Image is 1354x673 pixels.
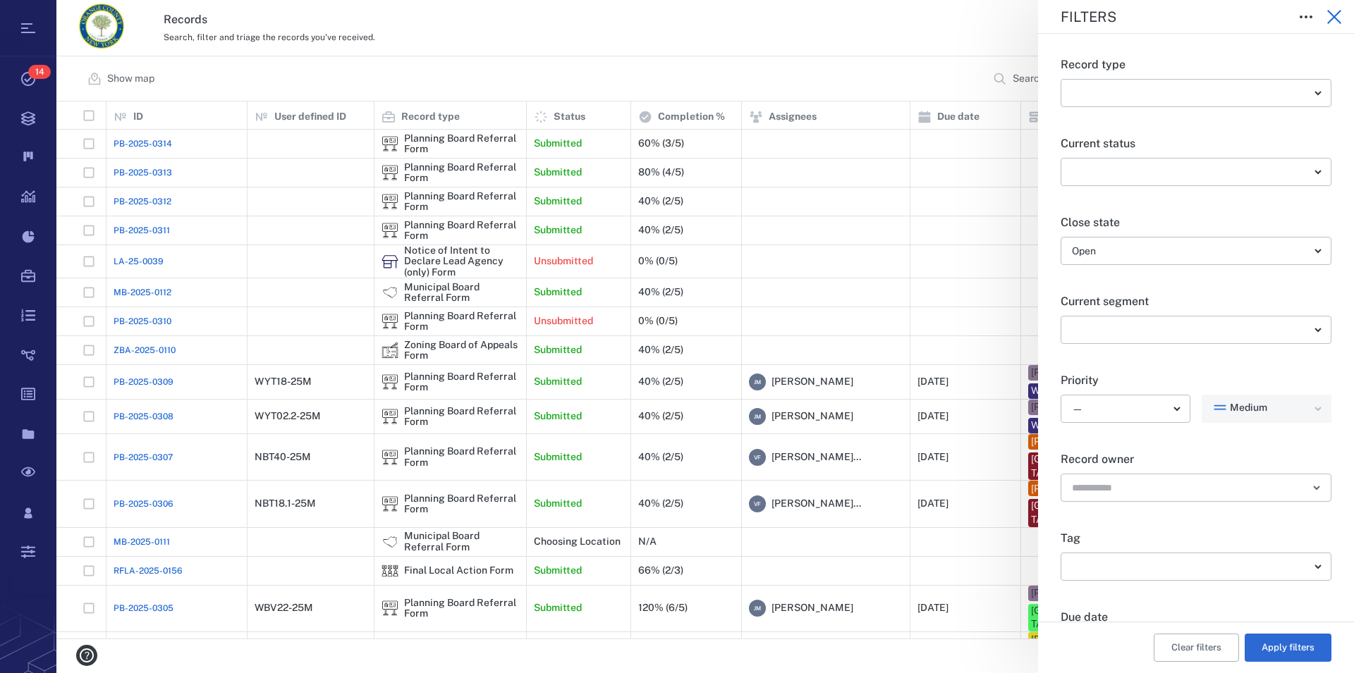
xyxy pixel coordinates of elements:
[1230,401,1267,415] span: Medium
[1245,634,1331,662] button: Apply filters
[1307,478,1326,498] button: Open
[1061,56,1331,73] p: Record type
[1061,214,1331,231] p: Close state
[1061,530,1331,547] p: Tag
[1292,3,1320,31] button: Toggle to Edit Boxes
[1061,609,1331,626] p: Due date
[1061,451,1331,468] p: Record owner
[1072,401,1168,417] div: —
[1061,372,1331,389] p: Priority
[1320,3,1348,31] button: Close
[1061,10,1281,24] div: Filters
[1072,243,1309,259] div: Open
[1154,634,1239,662] button: Clear filters
[1061,135,1331,152] p: Current status
[28,65,51,79] span: 14
[1061,293,1331,310] p: Current segment
[32,10,61,23] span: Help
